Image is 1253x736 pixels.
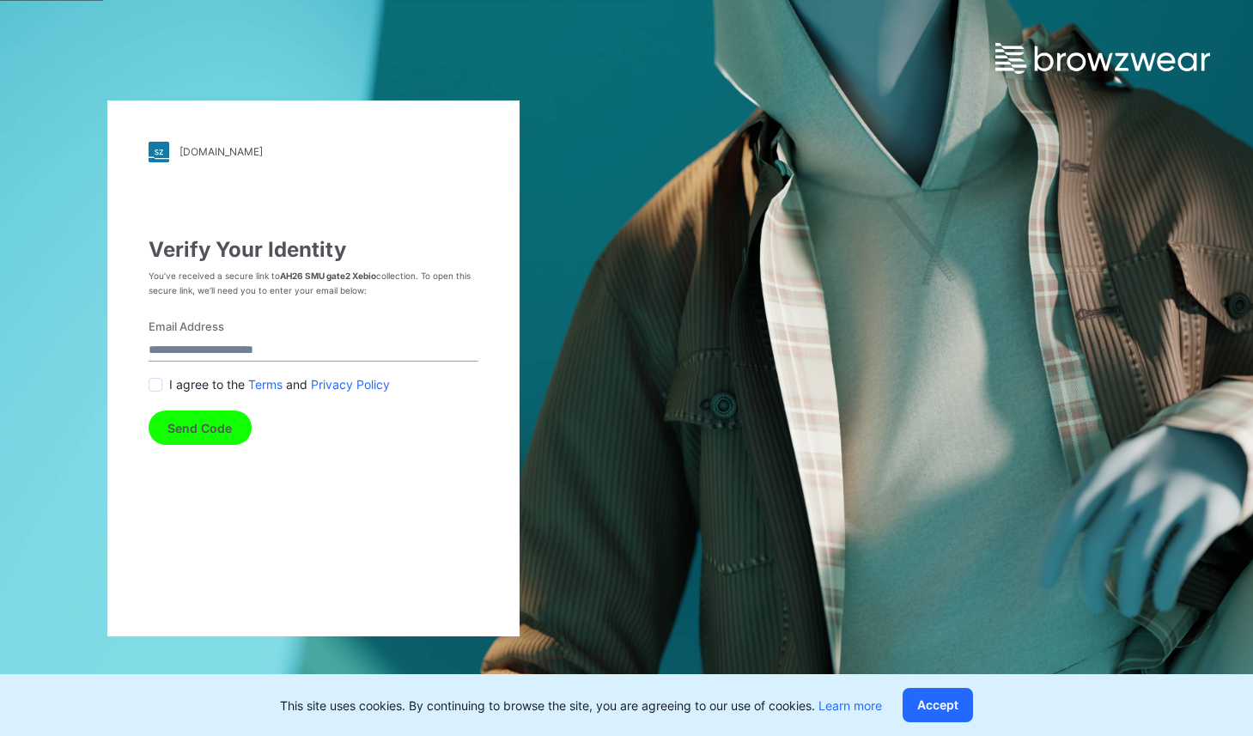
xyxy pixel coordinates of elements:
[248,375,283,393] a: Terms
[149,319,468,336] label: Email Address
[149,411,252,445] button: Send Code
[149,375,478,393] div: I agree to the and
[280,271,376,281] strong: AH26 SMU gate2 Xebio
[280,696,882,715] p: This site uses cookies. By continuing to browse the site, you are agreeing to our use of cookies.
[818,698,882,713] a: Learn more
[149,238,478,262] h3: Verify Your Identity
[903,688,973,722] button: Accept
[149,142,478,162] a: [DOMAIN_NAME]
[149,142,169,162] img: stylezone-logo.562084cfcfab977791bfbf7441f1a819.svg
[995,43,1210,74] img: browzwear-logo.e42bd6dac1945053ebaf764b6aa21510.svg
[149,269,478,298] p: You’ve received a secure link to collection. To open this secure link, we’ll need you to enter yo...
[179,145,263,158] div: [DOMAIN_NAME]
[311,375,390,393] a: Privacy Policy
